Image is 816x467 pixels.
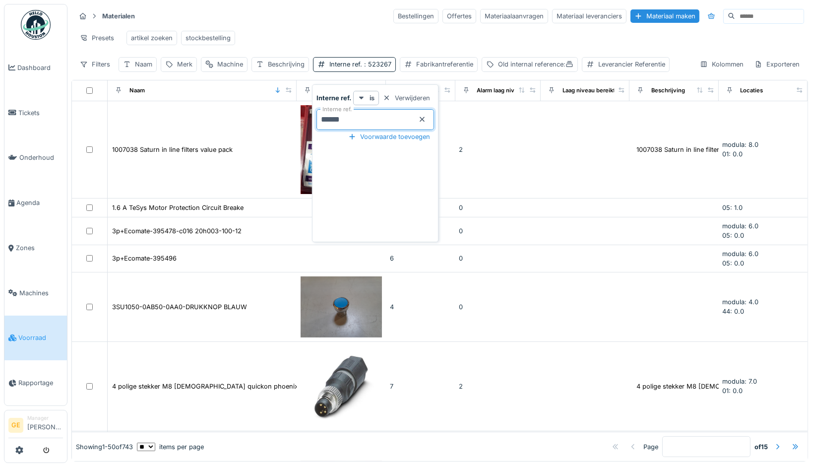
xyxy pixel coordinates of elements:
[630,9,699,23] div: Materiaal maken
[651,86,685,95] div: Beschrijving
[112,254,177,263] div: 3p+Ecomate-395496
[129,86,145,95] div: Naam
[27,414,63,436] li: [PERSON_NAME]
[477,86,525,95] div: Alarm laag niveau
[754,442,768,452] strong: of 15
[695,57,748,71] div: Kolommen
[723,204,743,211] span: 05: 1.0
[112,145,233,154] div: 1007038 Saturn in line filters value pack
[344,130,434,143] div: Voorwaarde toevoegen
[723,141,759,148] span: modula: 8.0
[643,442,658,452] div: Page
[723,260,745,267] span: 05: 0.0
[137,442,204,452] div: items per page
[75,31,119,45] div: Presets
[21,10,51,40] img: Badge_color-CXgf-gQk.svg
[390,254,451,263] div: 6
[177,60,192,69] div: Merk
[112,382,381,391] div: 4 polige stekker M8 [DEMOGRAPHIC_DATA] quickon phoenix SACC-M 8MS-4QO-0,5-M
[19,288,63,298] span: Machines
[750,57,804,71] div: Exporteren
[19,153,63,162] span: Onderhoud
[362,61,391,68] span: : 523267
[563,86,618,95] div: Laag niveau bereikt?
[135,60,152,69] div: Naam
[598,60,665,69] div: Leverancier Referentie
[636,145,778,154] div: 1007038 Saturn in line filters value pack verp...
[723,150,743,158] span: 01: 0.0
[723,308,745,315] span: 44: 0.0
[723,232,745,239] span: 05: 0.0
[75,57,115,71] div: Filters
[723,250,759,258] span: modula: 6.0
[723,387,743,395] span: 01: 0.0
[112,302,247,312] div: 3SU1050-0AB50-0AA0-DRUKKNOP BLAUW
[552,9,627,23] div: Materiaal leveranciers
[723,298,759,306] span: modula: 4.0
[393,9,439,23] div: Bestellingen
[459,145,537,154] div: 2
[480,9,548,23] div: Materiaalaanvragen
[301,105,381,194] img: 1007038 Saturn in line filters value pack
[301,346,381,427] img: 4 polige stekker M8 male quickon phoenix SACC-M 8MS-4QO-0,5-M
[131,33,173,43] div: artikel zoeken
[379,91,434,105] div: Verwijderen
[18,108,63,118] span: Tickets
[8,418,23,433] li: GE
[112,226,242,236] div: 3p+Ecomate-395478-c016 20h003-100-12
[459,203,537,212] div: 0
[18,378,63,388] span: Rapportage
[459,226,537,236] div: 0
[459,254,537,263] div: 0
[723,222,759,230] span: modula: 6.0
[186,33,231,43] div: stockbestelling
[316,93,351,103] strong: Interne ref.
[16,198,63,207] span: Agenda
[442,9,476,23] div: Offertes
[268,60,305,69] div: Beschrijving
[76,442,133,452] div: Showing 1 - 50 of 743
[320,105,354,114] label: Interne ref.
[112,203,244,212] div: 1.6 A TeSys Motor Protection Circuit Breake
[390,382,451,391] div: 7
[370,93,375,103] strong: is
[390,302,451,312] div: 4
[17,63,63,72] span: Dashboard
[498,60,573,69] div: Old internal reference
[18,333,63,342] span: Voorraad
[723,378,757,385] span: modula: 7.0
[329,60,391,69] div: Interne ref.
[27,414,63,422] div: Manager
[16,243,63,253] span: Zones
[217,60,243,69] div: Machine
[301,276,381,337] img: 3SU1050-0AB50-0AA0-DRUKKNOP BLAUW
[416,60,473,69] div: Fabrikantreferentie
[459,382,537,391] div: 2
[459,302,537,312] div: 0
[741,86,763,95] div: Locaties
[564,61,573,68] span: :
[98,11,139,21] strong: Materialen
